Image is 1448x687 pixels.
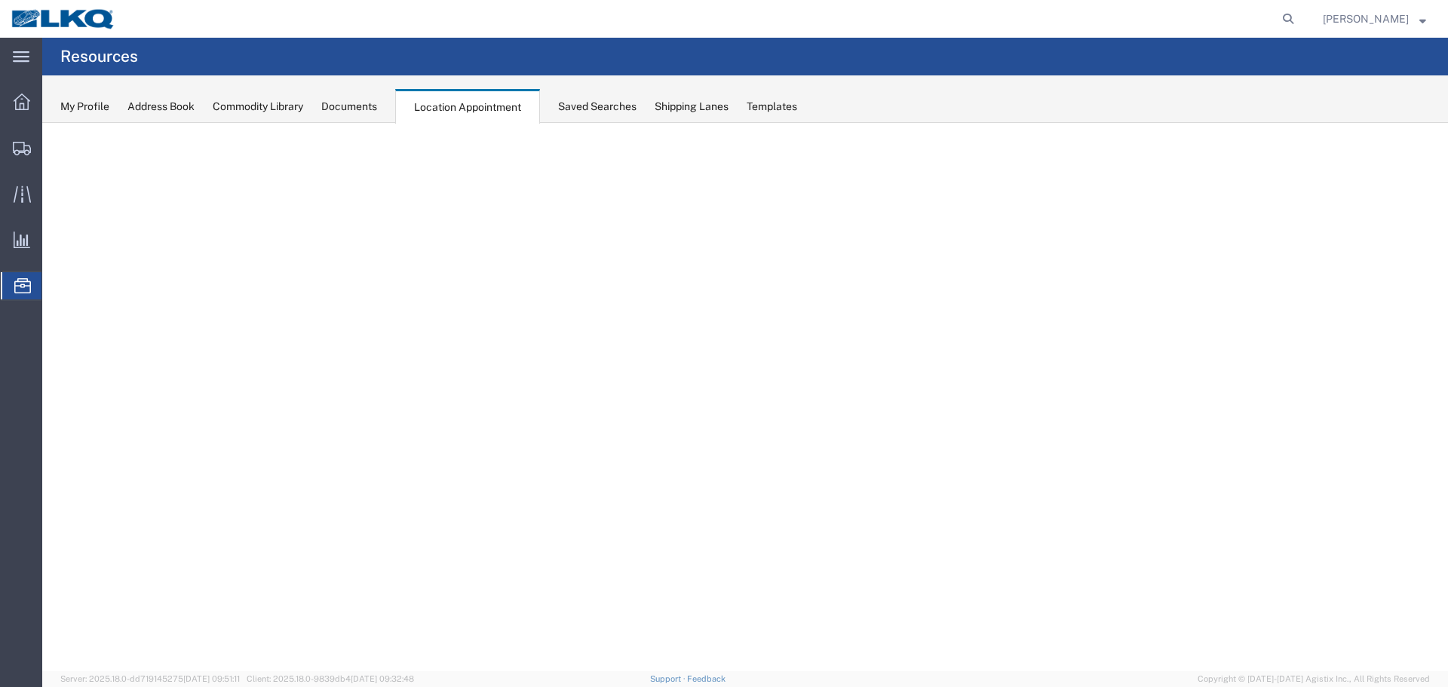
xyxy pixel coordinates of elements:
div: Commodity Library [213,99,303,115]
iframe: FS Legacy Container [42,123,1448,671]
div: Templates [747,99,797,115]
div: My Profile [60,99,109,115]
span: Lea Merryweather [1323,11,1409,27]
a: Support [650,674,688,683]
div: Address Book [127,99,195,115]
h4: Resources [60,38,138,75]
span: [DATE] 09:32:48 [351,674,414,683]
div: Saved Searches [558,99,637,115]
span: Copyright © [DATE]-[DATE] Agistix Inc., All Rights Reserved [1198,673,1430,685]
div: Location Appointment [395,89,540,124]
button: [PERSON_NAME] [1322,10,1427,28]
span: Server: 2025.18.0-dd719145275 [60,674,240,683]
img: logo [11,8,116,30]
div: Documents [321,99,377,115]
div: Shipping Lanes [655,99,729,115]
span: [DATE] 09:51:11 [183,674,240,683]
a: Feedback [687,674,726,683]
span: Client: 2025.18.0-9839db4 [247,674,414,683]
